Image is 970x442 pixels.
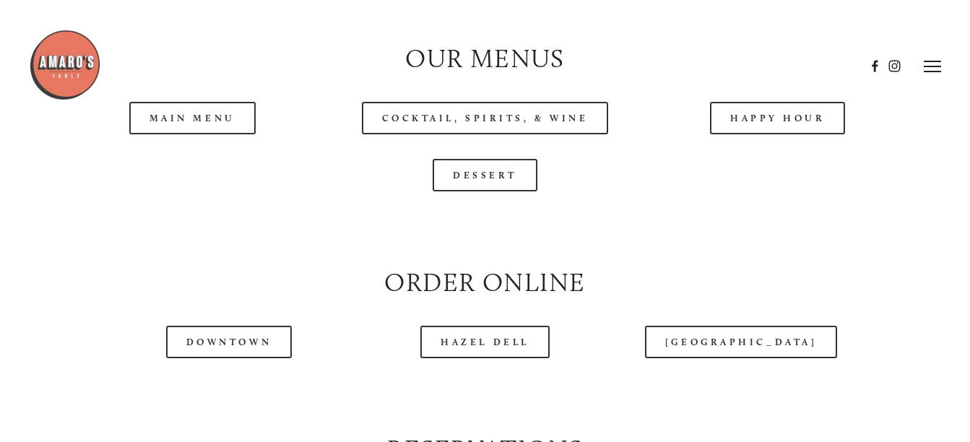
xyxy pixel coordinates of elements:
[29,29,101,101] img: Amaro's Table
[59,265,912,301] h2: Order Online
[433,159,537,191] a: Dessert
[420,326,550,358] a: Hazel Dell
[645,326,837,358] a: [GEOGRAPHIC_DATA]
[166,326,292,358] a: Downtown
